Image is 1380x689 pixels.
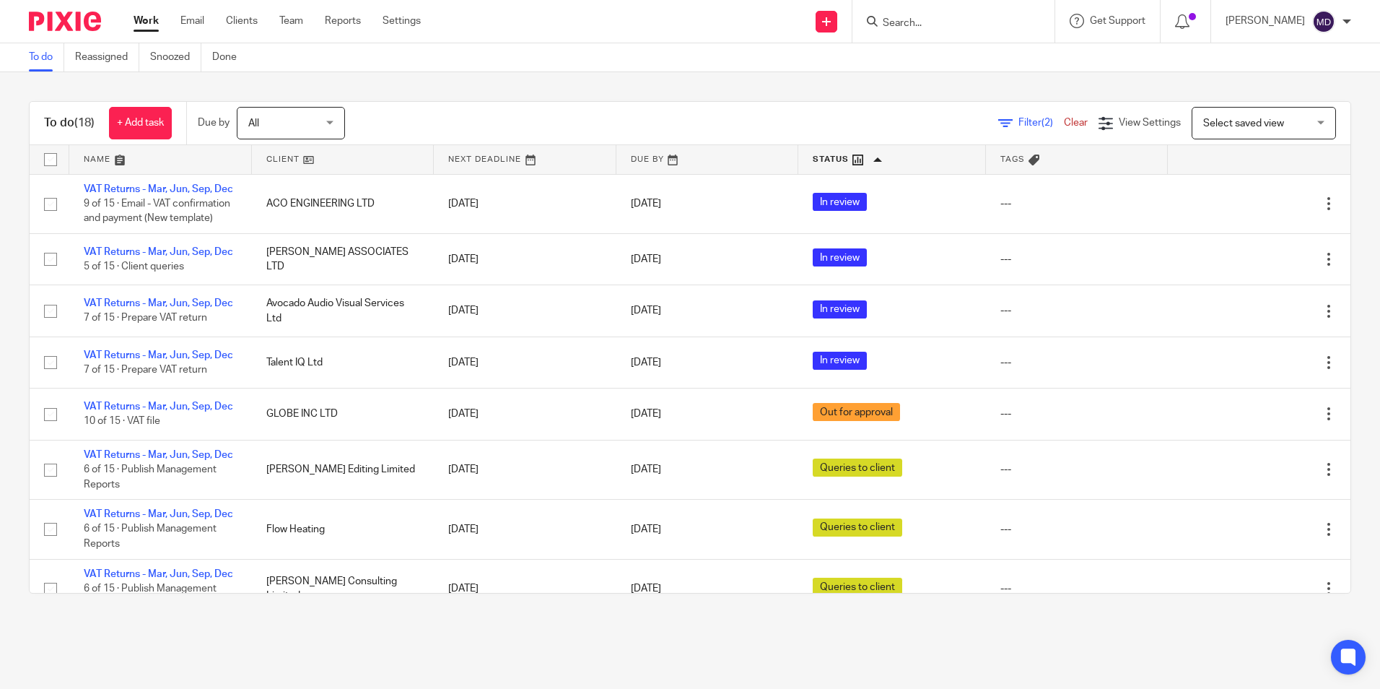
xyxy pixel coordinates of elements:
div: --- [1000,522,1154,537]
span: In review [813,248,867,266]
td: [PERSON_NAME] ASSOCIATES LTD [252,233,434,285]
span: 5 of 15 · Client queries [84,261,184,272]
td: [DATE] [434,174,616,233]
span: [DATE] [631,409,661,419]
span: Queries to client [813,519,902,537]
span: Queries to client [813,578,902,596]
td: [DATE] [434,559,616,618]
a: Email [180,14,204,28]
div: --- [1000,581,1154,596]
a: Clients [226,14,258,28]
td: Talent IQ Ltd [252,337,434,388]
span: 7 of 15 · Prepare VAT return [84,365,207,375]
a: VAT Returns - Mar, Jun, Sep, Dec [84,247,233,257]
a: VAT Returns - Mar, Jun, Sep, Dec [84,569,233,579]
img: Pixie [29,12,101,31]
td: ACO ENGINEERING LTD [252,174,434,233]
span: (18) [74,117,95,129]
div: --- [1000,462,1154,477]
div: --- [1000,355,1154,370]
input: Search [881,17,1011,30]
td: GLOBE INC LTD [252,389,434,440]
a: VAT Returns - Mar, Jun, Sep, Dec [84,298,233,308]
span: Select saved view [1203,118,1284,129]
span: 9 of 15 · Email - VAT confirmation and payment (New template) [84,199,230,224]
div: --- [1000,252,1154,266]
div: --- [1000,303,1154,318]
td: [DATE] [434,500,616,559]
p: Due by [198,116,230,130]
span: [DATE] [631,199,661,209]
span: All [248,118,259,129]
td: [DATE] [434,285,616,337]
span: [DATE] [631,464,661,474]
span: 7 of 15 · Prepare VAT return [84,313,207,324]
a: Work [134,14,159,28]
p: [PERSON_NAME] [1226,14,1305,28]
span: Out for approval [813,403,900,421]
a: Clear [1064,118,1088,128]
a: Done [212,43,248,71]
span: [DATE] [631,524,661,534]
a: Team [279,14,303,28]
a: VAT Returns - Mar, Jun, Sep, Dec [84,402,233,412]
span: 6 of 15 · Publish Management Reports [84,584,217,609]
a: + Add task [109,107,172,139]
td: Flow Heating [252,500,434,559]
a: To do [29,43,64,71]
a: Snoozed [150,43,201,71]
td: [PERSON_NAME] Editing Limited [252,440,434,499]
a: VAT Returns - Mar, Jun, Sep, Dec [84,450,233,460]
div: --- [1000,196,1154,211]
span: Queries to client [813,459,902,477]
td: [DATE] [434,440,616,499]
span: (2) [1041,118,1053,128]
img: svg%3E [1312,10,1335,33]
span: In review [813,352,867,370]
span: [DATE] [631,254,661,264]
span: Get Support [1090,16,1145,26]
a: VAT Returns - Mar, Jun, Sep, Dec [84,184,233,194]
td: [DATE] [434,233,616,285]
h1: To do [44,116,95,131]
span: View Settings [1119,118,1181,128]
span: [DATE] [631,584,661,594]
td: Avocado Audio Visual Services Ltd [252,285,434,337]
span: [DATE] [631,357,661,368]
span: 6 of 15 · Publish Management Reports [84,464,217,490]
span: 6 of 15 · Publish Management Reports [84,524,217,550]
span: Filter [1018,118,1064,128]
span: [DATE] [631,306,661,316]
span: Tags [1000,155,1025,163]
span: 10 of 15 · VAT file [84,417,160,427]
div: --- [1000,407,1154,421]
td: [DATE] [434,389,616,440]
td: [PERSON_NAME] Consulting Limited [252,559,434,618]
td: [DATE] [434,337,616,388]
a: VAT Returns - Mar, Jun, Sep, Dec [84,350,233,360]
span: In review [813,300,867,318]
a: Settings [383,14,421,28]
a: Reassigned [75,43,139,71]
a: VAT Returns - Mar, Jun, Sep, Dec [84,509,233,519]
span: In review [813,193,867,211]
a: Reports [325,14,361,28]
